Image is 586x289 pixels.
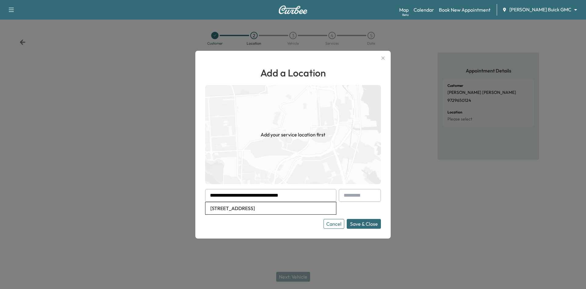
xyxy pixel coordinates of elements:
button: Save & Close [347,219,381,229]
h1: Add a Location [205,65,381,80]
a: Calendar [414,6,434,13]
a: Book New Appointment [439,6,490,13]
a: MapBeta [399,6,409,13]
li: [STREET_ADDRESS] [205,202,336,214]
span: [PERSON_NAME] Buick GMC [509,6,571,13]
div: Beta [402,13,409,17]
img: empty-map-CL6vilOE.png [205,85,381,184]
h1: Add your service location first [261,131,325,138]
img: Curbee Logo [278,6,308,14]
button: Cancel [324,219,344,229]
